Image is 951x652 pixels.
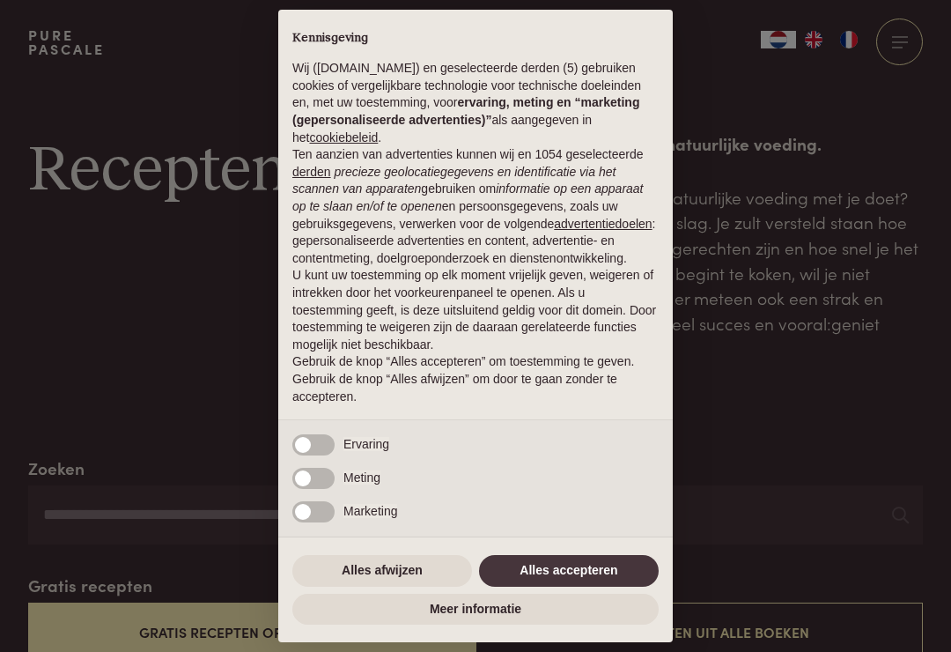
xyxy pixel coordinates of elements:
[292,594,659,626] button: Meer informatie
[292,267,659,353] p: U kunt uw toestemming op elk moment vrijelijk geven, weigeren of intrekken door het voorkeurenpan...
[343,470,380,485] span: Meting
[292,164,331,182] button: derden
[292,182,644,213] em: informatie op een apparaat op te slaan en/of te openen
[292,165,616,196] em: precieze geolocatiegegevens en identificatie via het scannen van apparaten
[292,95,639,127] strong: ervaring, meting en “marketing (gepersonaliseerde advertenties)”
[292,555,472,587] button: Alles afwijzen
[343,437,389,451] span: Ervaring
[292,353,659,405] p: Gebruik de knop “Alles accepteren” om toestemming te geven. Gebruik de knop “Alles afwijzen” om d...
[343,504,397,518] span: Marketing
[309,130,378,144] a: cookiebeleid
[292,60,659,146] p: Wij ([DOMAIN_NAME]) en geselecteerde derden (5) gebruiken cookies of vergelijkbare technologie vo...
[292,31,659,47] h2: Kennisgeving
[292,146,659,267] p: Ten aanzien van advertenties kunnen wij en 1054 geselecteerde gebruiken om en persoonsgegevens, z...
[554,216,652,233] button: advertentiedoelen
[479,555,659,587] button: Alles accepteren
